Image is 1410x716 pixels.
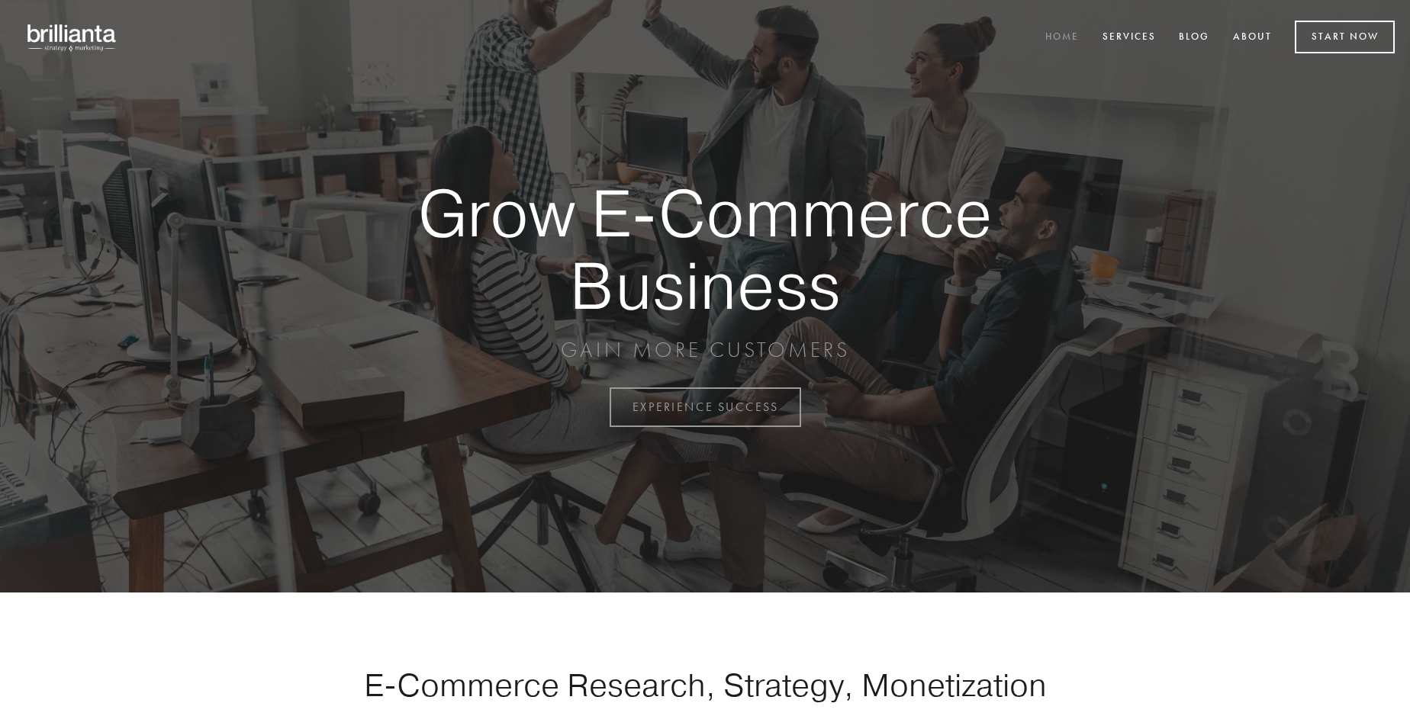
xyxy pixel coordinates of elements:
p: GAIN MORE CUSTOMERS [365,336,1045,364]
a: Blog [1169,25,1219,50]
a: About [1223,25,1282,50]
a: Services [1093,25,1166,50]
a: EXPERIENCE SUCCESS [610,387,801,427]
img: brillianta - research, strategy, marketing [15,15,130,59]
a: Home [1035,25,1089,50]
h1: E-Commerce Research, Strategy, Monetization [316,666,1094,704]
a: Start Now [1295,21,1395,53]
strong: Grow E-Commerce Business [365,177,1045,321]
